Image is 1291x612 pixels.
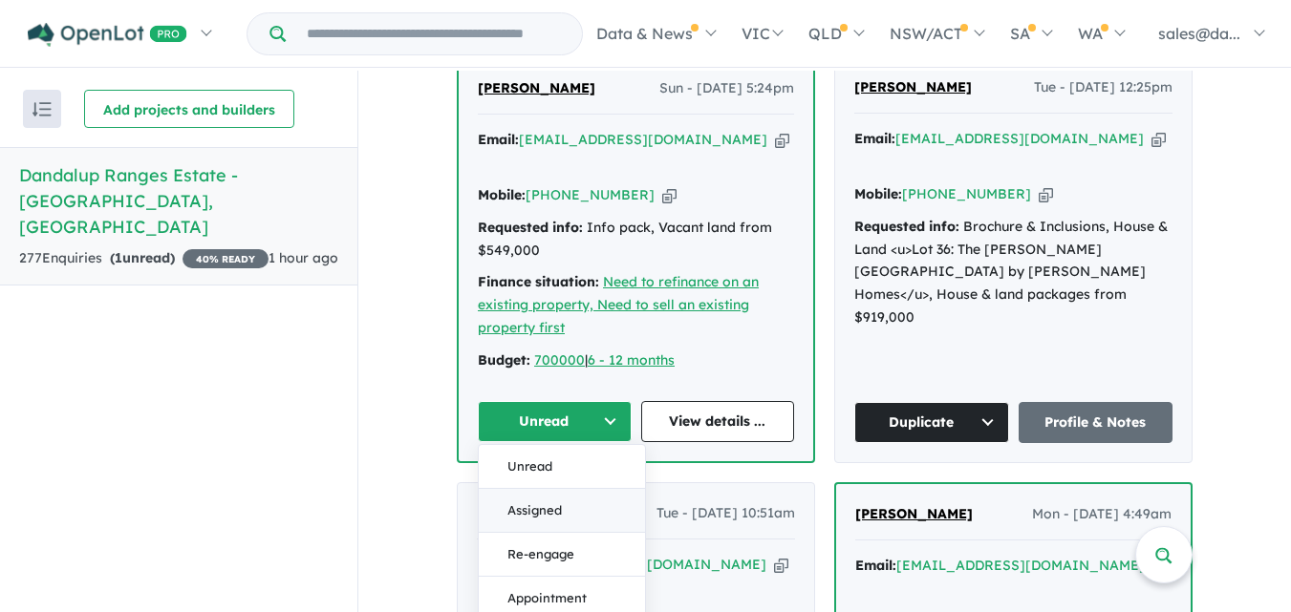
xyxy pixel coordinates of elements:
span: Tue - [DATE] 10:51am [656,502,795,525]
div: | [478,349,794,372]
span: Tue - [DATE] 12:25pm [1034,76,1173,99]
a: Profile & Notes [1019,402,1173,443]
button: Assigned [479,489,645,533]
a: [PERSON_NAME] [855,503,973,526]
img: Openlot PRO Logo White [28,23,187,47]
button: Copy [1151,129,1166,149]
button: Duplicate [854,402,1009,443]
span: Mon - [DATE] 4:49am [1032,503,1172,526]
a: [PHONE_NUMBER] [526,186,655,203]
a: [PERSON_NAME] [478,77,595,100]
strong: Requested info: [854,218,959,235]
div: 277 Enquir ies [19,247,269,270]
a: View details ... [641,401,795,442]
a: [EMAIL_ADDRESS][DOMAIN_NAME] [895,130,1144,147]
a: [PERSON_NAME] [854,76,972,99]
strong: Finance situation: [478,273,599,290]
button: Copy [1039,184,1053,204]
strong: Mobile: [478,186,526,203]
img: sort.svg [32,102,52,116]
a: Need to refinance on an existing property, Need to sell an existing property first [478,273,759,336]
a: 6 - 12 months [588,351,675,369]
a: [EMAIL_ADDRESS][DOMAIN_NAME] [896,557,1145,574]
strong: ( unread) [110,249,175,266]
input: Try estate name, suburb, builder or developer [290,13,578,54]
strong: Email: [854,130,895,147]
div: Info pack, Vacant land from $549,000 [478,217,794,263]
span: [PERSON_NAME] [854,78,972,95]
button: Copy [775,130,789,150]
h5: Dandalup Ranges Estate - [GEOGRAPHIC_DATA] , [GEOGRAPHIC_DATA] [19,162,338,240]
button: Re-engage [479,533,645,577]
span: 40 % READY [183,249,269,268]
span: 1 [115,249,122,266]
a: [PERSON_NAME] [477,502,594,525]
a: [EMAIL_ADDRESS][DOMAIN_NAME] [519,131,767,148]
span: sales@da... [1158,24,1240,43]
span: [PERSON_NAME] [855,505,973,522]
strong: Email: [477,556,518,573]
div: Brochure & Inclusions, House & Land <u>Lot 36: The [PERSON_NAME][GEOGRAPHIC_DATA] by [PERSON_NAME... [854,216,1173,329]
a: 700000 [534,351,585,369]
a: [PHONE_NUMBER] [902,185,1031,202]
button: Copy [774,555,788,575]
strong: Mobile: [854,185,902,202]
span: [PERSON_NAME] [477,504,594,521]
button: Add projects and builders [84,90,294,128]
strong: Email: [478,131,519,148]
button: Unread [479,445,645,489]
span: 1 hour ago [269,249,338,266]
strong: Requested info: [478,219,583,236]
span: [PERSON_NAME] [478,79,595,96]
button: Unread [478,401,632,442]
strong: Budget: [478,351,530,369]
span: Sun - [DATE] 5:24pm [659,77,794,100]
strong: Email: [855,557,896,574]
button: Copy [662,185,677,205]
